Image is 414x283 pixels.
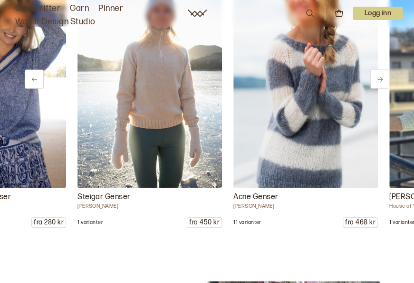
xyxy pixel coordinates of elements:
[233,203,378,210] p: [PERSON_NAME]
[187,218,221,227] p: fra 450 kr
[353,7,403,20] button: User dropdown
[233,192,378,203] p: Acne Genser
[15,2,60,15] a: Oppskrifter
[70,2,89,15] a: Garn
[233,219,261,226] p: 11 varianter
[77,219,103,226] p: 1 varianter
[98,2,123,15] a: Pinner
[77,192,222,203] p: Steigar Genser
[188,10,207,17] a: Woolit
[343,218,377,227] p: fra 468 kr
[77,203,222,210] p: [PERSON_NAME]
[353,7,403,20] p: Logg inn
[32,218,66,227] p: fra 280 kr
[15,15,96,29] a: Woolit Design Studio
